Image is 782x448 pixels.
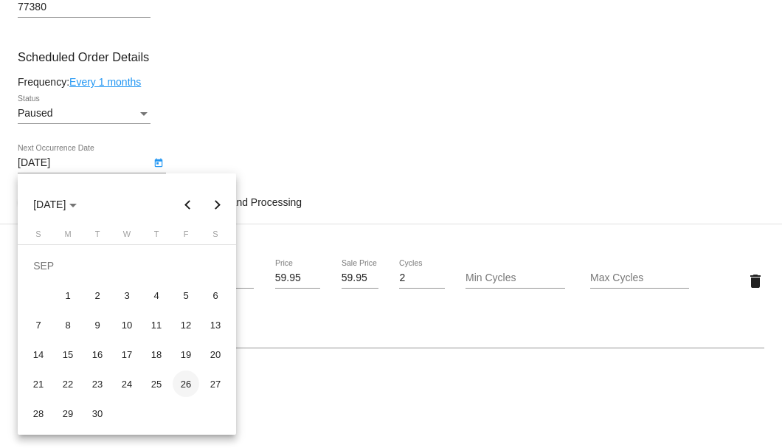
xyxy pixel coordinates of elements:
td: September 13, 2025 [201,310,230,340]
td: September 17, 2025 [112,340,142,369]
td: September 1, 2025 [53,280,83,310]
td: September 20, 2025 [201,340,230,369]
button: Next month [203,190,232,219]
div: 5 [173,282,199,309]
div: 29 [55,400,81,427]
div: 25 [143,371,170,397]
td: September 25, 2025 [142,369,171,399]
td: September 26, 2025 [171,369,201,399]
td: September 6, 2025 [201,280,230,310]
div: 16 [84,341,111,368]
td: September 27, 2025 [201,369,230,399]
th: Wednesday [112,230,142,244]
div: 17 [114,341,140,368]
div: 24 [114,371,140,397]
td: September 10, 2025 [112,310,142,340]
td: September 7, 2025 [24,310,53,340]
td: September 14, 2025 [24,340,53,369]
td: September 2, 2025 [83,280,112,310]
td: September 19, 2025 [171,340,201,369]
th: Thursday [142,230,171,244]
td: September 28, 2025 [24,399,53,428]
div: 1 [55,282,81,309]
div: 15 [55,341,81,368]
div: 6 [202,282,229,309]
td: September 24, 2025 [112,369,142,399]
td: September 18, 2025 [142,340,171,369]
div: 18 [143,341,170,368]
td: September 16, 2025 [83,340,112,369]
th: Friday [171,230,201,244]
td: September 3, 2025 [112,280,142,310]
div: 13 [202,311,229,338]
td: September 4, 2025 [142,280,171,310]
td: September 29, 2025 [53,399,83,428]
th: Sunday [24,230,53,244]
td: September 5, 2025 [171,280,201,310]
span: [DATE] [33,199,77,210]
td: September 30, 2025 [83,399,112,428]
div: 7 [25,311,52,338]
div: 10 [114,311,140,338]
td: September 23, 2025 [83,369,112,399]
div: 23 [84,371,111,397]
div: 12 [173,311,199,338]
div: 4 [143,282,170,309]
div: 27 [202,371,229,397]
div: 8 [55,311,81,338]
div: 9 [84,311,111,338]
div: 30 [84,400,111,427]
td: September 21, 2025 [24,369,53,399]
div: 28 [25,400,52,427]
div: 3 [114,282,140,309]
div: 2 [84,282,111,309]
div: 14 [25,341,52,368]
div: 11 [143,311,170,338]
div: 21 [25,371,52,397]
button: Previous month [173,190,203,219]
div: 22 [55,371,81,397]
td: September 15, 2025 [53,340,83,369]
th: Tuesday [83,230,112,244]
button: Choose month and year [21,190,89,219]
td: September 22, 2025 [53,369,83,399]
td: SEP [24,251,230,280]
td: September 9, 2025 [83,310,112,340]
div: 20 [202,341,229,368]
th: Monday [53,230,83,244]
div: 19 [173,341,199,368]
td: September 11, 2025 [142,310,171,340]
th: Saturday [201,230,230,244]
td: September 12, 2025 [171,310,201,340]
td: September 8, 2025 [53,310,83,340]
div: 26 [173,371,199,397]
